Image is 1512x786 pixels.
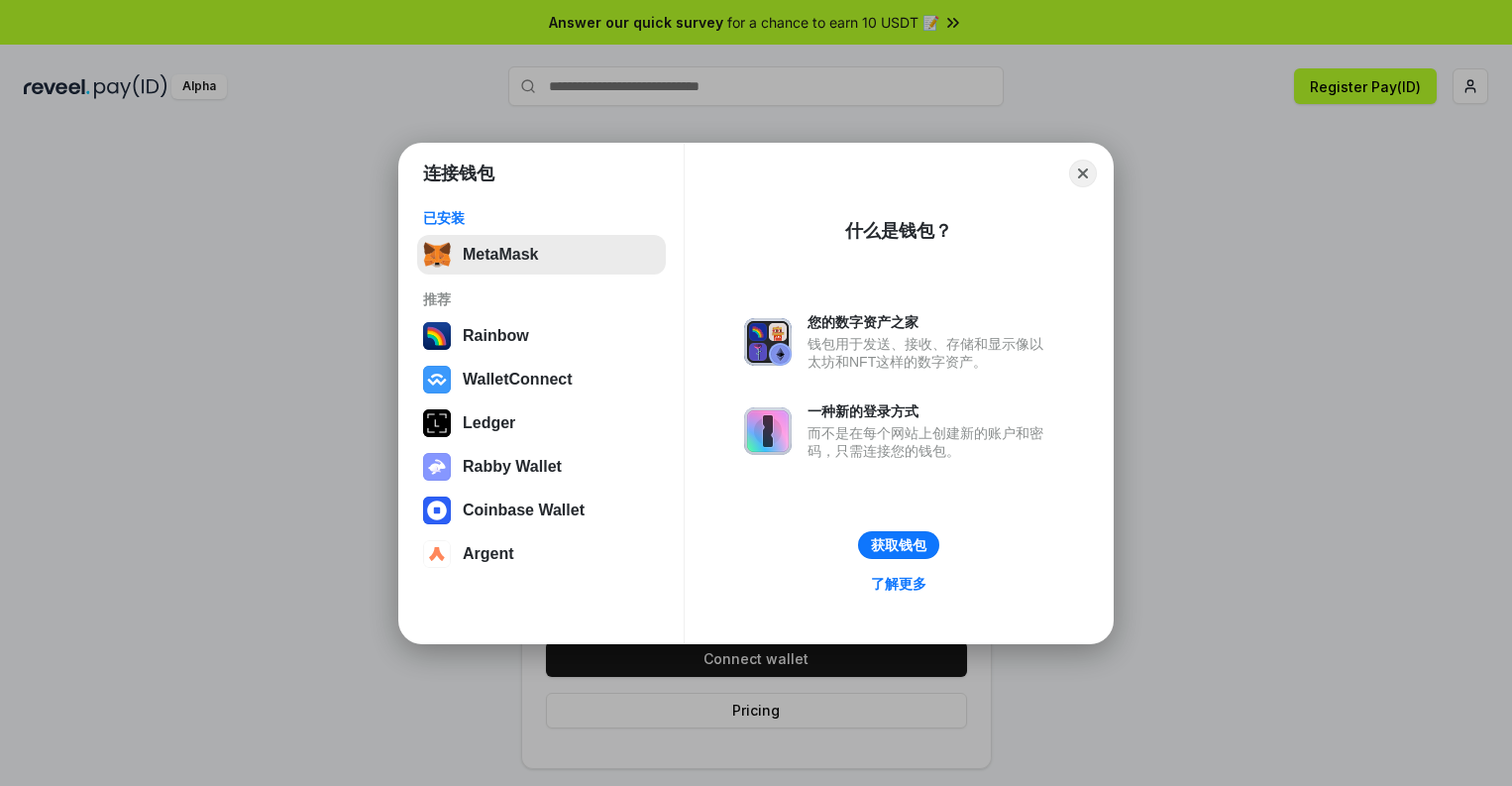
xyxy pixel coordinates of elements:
button: MetaMask [417,235,666,275]
button: Close [1069,160,1097,187]
button: Rabby Wallet [417,447,666,487]
div: 钱包用于发送、接收、存储和显示像以太坊和NFT这样的数字资产。 [808,335,1053,371]
img: svg+xml,%3Csvg%20width%3D%2228%22%20height%3D%2228%22%20viewBox%3D%220%200%2028%2028%22%20fill%3D... [423,540,451,568]
a: 了解更多 [859,571,938,597]
img: svg+xml,%3Csvg%20xmlns%3D%22http%3A%2F%2Fwww.w3.org%2F2000%2Fsvg%22%20fill%3D%22none%22%20viewBox... [423,453,451,481]
div: 您的数字资产之家 [808,313,1053,331]
button: Rainbow [417,316,666,356]
div: WalletConnect [463,371,573,389]
div: Argent [463,545,514,563]
button: Ledger [417,403,666,443]
div: 推荐 [423,290,660,308]
div: 什么是钱包？ [845,219,952,243]
div: Coinbase Wallet [463,502,585,519]
button: WalletConnect [417,360,666,399]
div: 已安装 [423,209,660,227]
div: 获取钱包 [871,536,926,554]
div: Ledger [463,414,515,432]
img: svg+xml,%3Csvg%20width%3D%2228%22%20height%3D%2228%22%20viewBox%3D%220%200%2028%2028%22%20fill%3D... [423,497,451,524]
img: svg+xml,%3Csvg%20xmlns%3D%22http%3A%2F%2Fwww.w3.org%2F2000%2Fsvg%22%20width%3D%2228%22%20height%3... [423,409,451,437]
div: Rainbow [463,327,529,345]
img: svg+xml,%3Csvg%20width%3D%2228%22%20height%3D%2228%22%20viewBox%3D%220%200%2028%2028%22%20fill%3D... [423,366,451,393]
div: MetaMask [463,246,538,264]
button: Argent [417,534,666,574]
div: 一种新的登录方式 [808,402,1053,420]
img: svg+xml,%3Csvg%20fill%3D%22none%22%20height%3D%2233%22%20viewBox%3D%220%200%2035%2033%22%20width%... [423,241,451,269]
img: svg+xml,%3Csvg%20width%3D%22120%22%20height%3D%22120%22%20viewBox%3D%220%200%20120%20120%22%20fil... [423,322,451,350]
button: 获取钱包 [858,531,939,559]
img: svg+xml,%3Csvg%20xmlns%3D%22http%3A%2F%2Fwww.w3.org%2F2000%2Fsvg%22%20fill%3D%22none%22%20viewBox... [744,318,792,366]
h1: 连接钱包 [423,162,494,185]
img: svg+xml,%3Csvg%20xmlns%3D%22http%3A%2F%2Fwww.w3.org%2F2000%2Fsvg%22%20fill%3D%22none%22%20viewBox... [744,407,792,455]
div: 而不是在每个网站上创建新的账户和密码，只需连接您的钱包。 [808,424,1053,460]
div: Rabby Wallet [463,458,562,476]
button: Coinbase Wallet [417,491,666,530]
div: 了解更多 [871,575,926,593]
